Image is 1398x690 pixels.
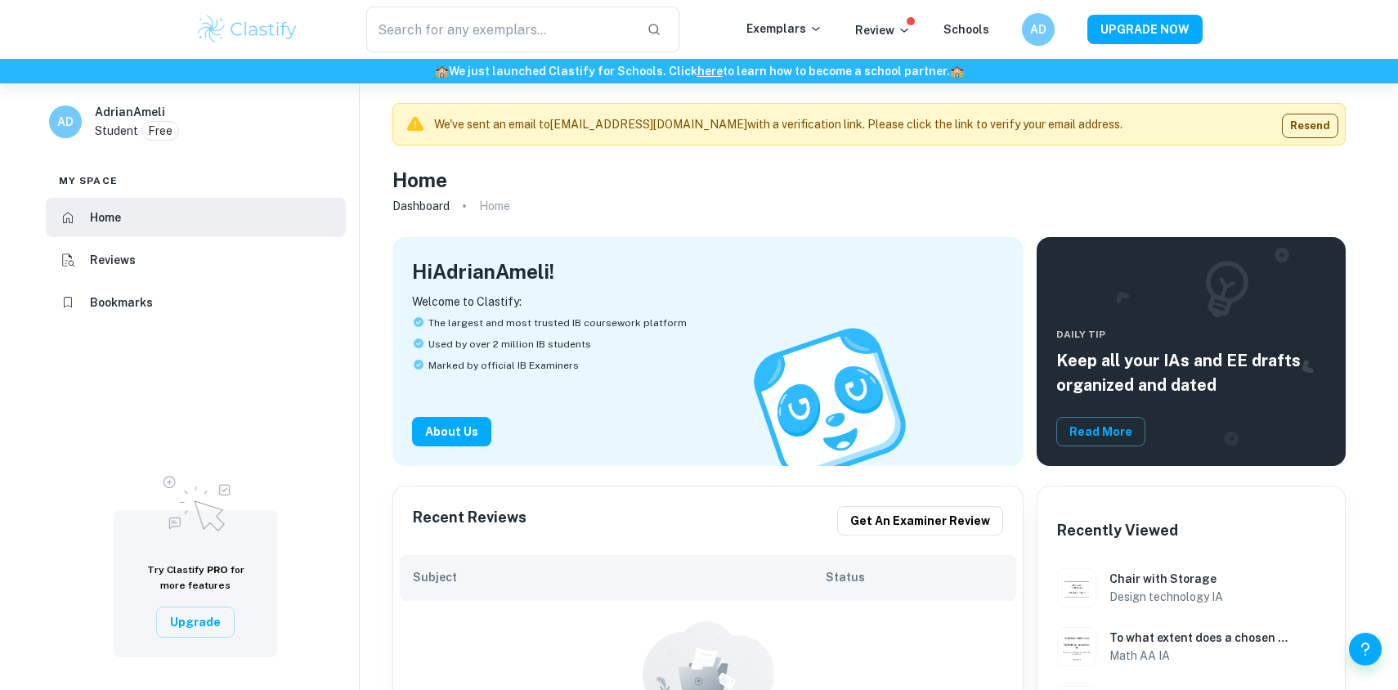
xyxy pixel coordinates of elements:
[413,568,827,586] h6: Subject
[156,607,235,638] button: Upgrade
[95,122,138,140] p: Student
[46,283,346,322] a: Bookmarks
[133,562,258,594] h6: Try Clastify for more features
[1087,15,1203,44] button: UPGRADE NOW
[1029,20,1048,38] h6: AD
[366,7,634,52] input: Search for any exemplars...
[46,198,346,237] a: Home
[1022,13,1055,46] button: AD
[1056,348,1326,397] h5: Keep all your IAs and EE drafts organized and dated
[1057,519,1178,542] h6: Recently Viewed
[148,122,173,140] p: Free
[950,65,964,78] span: 🏫
[837,506,1003,535] button: Get an examiner review
[3,62,1395,80] h6: We just launched Clastify for Schools. Click to learn how to become a school partner.
[943,23,989,36] a: Schools
[95,103,165,121] h6: AdrianAmeli
[435,65,449,78] span: 🏫
[697,65,723,78] a: here
[428,337,591,352] span: Used by over 2 million IB students
[56,113,75,131] h6: AD
[479,197,510,215] p: Home
[855,21,911,39] p: Review
[428,358,579,373] span: Marked by official IB Examiners
[1057,568,1096,607] img: Design technology IA example thumbnail: Chair with Storage
[90,208,121,226] h6: Home
[412,417,491,446] button: About Us
[207,564,228,576] span: PRO
[90,251,136,269] h6: Reviews
[1282,114,1338,138] button: Resend
[1109,570,1289,588] h6: Chair with Storage
[1051,562,1332,614] a: Design technology IA example thumbnail: Chair with StorageChair with StorageDesign technology IA
[59,173,118,188] span: My space
[392,195,450,217] a: Dashboard
[1056,417,1145,446] button: Read More
[1057,627,1096,666] img: Math AA IA example thumbnail: To what extent does a chosen dataset of
[1051,621,1332,673] a: Math AA IA example thumbnail: To what extent does a chosen dataset of To what extent does a chose...
[428,316,687,330] span: The largest and most trusted IB coursework platform
[195,13,299,46] img: Clastify logo
[434,115,1122,133] p: We've sent an email to [EMAIL_ADDRESS][DOMAIN_NAME] with a verification link. Please click the li...
[1109,629,1289,647] h6: To what extent does a chosen dataset of stock market sales figures satisfy the theory of [PERSON_...
[1056,327,1326,342] span: Daily Tip
[746,20,822,38] p: Exemplars
[1109,588,1289,606] h6: Design technology IA
[412,293,1004,311] p: Welcome to Clastify:
[392,165,447,195] h4: Home
[412,257,554,286] h4: Hi AdrianAmeli !
[1349,633,1382,665] button: Help and Feedback
[413,506,526,535] h6: Recent Reviews
[46,240,346,280] a: Reviews
[155,466,236,536] img: Upgrade to Pro
[90,293,153,311] h6: Bookmarks
[826,568,1003,586] h6: Status
[1109,647,1289,665] h6: Math AA IA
